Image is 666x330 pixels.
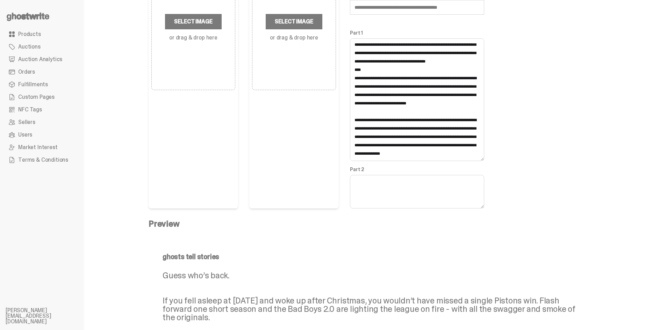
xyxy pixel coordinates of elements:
[18,119,35,125] span: Sellers
[270,35,318,41] label: or drag & drop here
[165,14,221,29] label: Select Image
[6,308,89,324] li: [PERSON_NAME][EMAIL_ADDRESS][DOMAIN_NAME]
[266,14,322,29] label: Select Image
[6,53,78,66] a: Auction Analytics
[6,141,78,154] a: Market Interest
[18,94,55,100] span: Custom Pages
[350,30,484,36] label: Part 1
[18,31,41,37] span: Products
[6,154,78,166] a: Terms & Conditions
[18,107,42,112] span: NFC Tags
[18,69,35,75] span: Orders
[6,78,78,91] a: Fulfillments
[18,132,32,138] span: Users
[6,116,78,129] a: Sellers
[6,129,78,141] a: Users
[18,44,41,50] span: Auctions
[18,157,68,163] span: Terms & Conditions
[6,28,78,41] a: Products
[149,220,596,228] h4: Preview
[163,253,582,260] p: ghosts tell stories
[6,91,78,103] a: Custom Pages
[350,167,484,172] label: Part 2
[18,82,48,87] span: Fulfillments
[169,35,217,41] label: or drag & drop here
[18,57,62,62] span: Auction Analytics
[6,103,78,116] a: NFC Tags
[18,145,58,150] span: Market Interest
[6,41,78,53] a: Auctions
[6,66,78,78] a: Orders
